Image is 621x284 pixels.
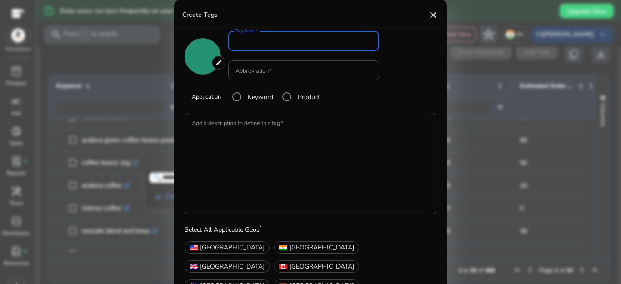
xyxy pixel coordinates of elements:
span: [GEOGRAPHIC_DATA] [200,262,265,271]
label: Keyword [246,92,273,102]
mat-icon: edit [212,56,225,70]
h5: Create Tags [182,11,218,19]
label: Product [296,92,320,102]
mat-label: Application [192,93,221,101]
span: [GEOGRAPHIC_DATA] [290,262,354,271]
mat-label: Tag Name [235,28,255,35]
span: [GEOGRAPHIC_DATA] [290,243,354,252]
mat-icon: close [428,10,439,20]
label: Select All Applicable Geos [185,225,262,236]
span: [GEOGRAPHIC_DATA] [200,243,265,252]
